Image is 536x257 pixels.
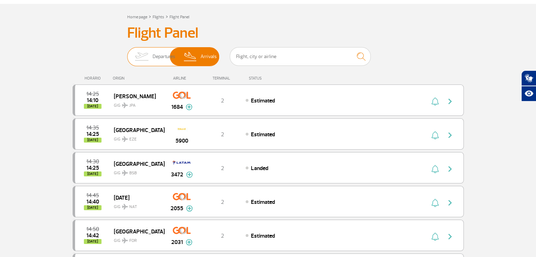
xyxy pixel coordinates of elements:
[127,14,147,20] a: Home page
[87,98,98,103] span: 2025-09-30 14:10:00
[431,131,439,139] img: sino-painel-voo.svg
[521,70,536,101] div: Plugin de acessibilidade da Hand Talk.
[84,104,101,109] span: [DATE]
[86,125,99,130] span: 2025-09-30 14:35:00
[164,76,199,81] div: AIRLINE
[245,76,303,81] div: STATUS
[114,92,159,101] span: [PERSON_NAME]
[431,232,439,241] img: sino-painel-voo.svg
[129,102,136,109] span: JPA
[86,159,99,164] span: 2025-09-30 14:30:00
[129,170,137,176] span: BSB
[170,14,189,20] a: Flight Panel
[114,227,159,236] span: [GEOGRAPHIC_DATA]
[127,24,409,42] h3: Flight Panel
[186,171,193,178] img: mais-info-painel-voo.svg
[199,76,245,81] div: TERMINAL
[122,238,128,243] img: destiny_airplane.svg
[521,86,536,101] button: Abrir recursos assistivos.
[122,204,128,209] img: destiny_airplane.svg
[122,136,128,142] img: destiny_airplane.svg
[114,200,159,210] span: GIG
[431,165,439,173] img: sino-painel-voo.svg
[114,125,159,134] span: [GEOGRAPHIC_DATA]
[521,70,536,86] button: Abrir tradutor de língua de sinais.
[230,47,371,66] input: Flight, city or airline
[86,233,99,238] span: 2025-09-30 14:42:00
[171,204,183,213] span: 2055
[446,165,454,173] img: seta-direita-painel-voo.svg
[114,132,159,143] span: GIG
[130,48,153,66] img: slider-embarque
[86,165,99,170] span: 2025-09-30 14:25:00
[446,232,454,241] img: seta-direita-painel-voo.svg
[166,12,168,20] a: >
[153,14,164,20] a: Flights
[149,12,151,20] a: >
[186,239,192,245] img: mais-info-painel-voo.svg
[114,166,159,176] span: GIG
[114,193,159,202] span: [DATE]
[86,92,99,96] span: 2025-09-30 14:25:00
[84,205,101,210] span: [DATE]
[221,131,224,138] span: 2
[171,238,183,246] span: 2031
[129,204,137,210] span: NAT
[251,165,268,172] span: Landed
[86,193,99,198] span: 2025-09-30 14:45:00
[446,199,454,207] img: seta-direita-painel-voo.svg
[251,232,275,239] span: Estimated
[171,170,183,179] span: 3472
[84,171,101,176] span: [DATE]
[86,132,99,137] span: 2025-09-30 14:25:00
[86,199,99,204] span: 2025-09-30 14:40:00
[75,76,113,81] div: HORÁRIO
[113,76,164,81] div: ORIGIN
[171,103,183,111] span: 1684
[446,131,454,139] img: seta-direita-painel-voo.svg
[221,199,224,206] span: 2
[129,136,137,143] span: EZE
[129,238,137,244] span: FOR
[251,97,275,104] span: Estimated
[175,137,188,145] span: 5900
[122,170,128,176] img: destiny_airplane.svg
[201,48,217,66] span: Arrivals
[114,99,159,109] span: GIG
[221,165,224,172] span: 2
[180,48,201,66] img: slider-desembarque
[114,159,159,168] span: [GEOGRAPHIC_DATA]
[114,234,159,244] span: GIG
[431,199,439,207] img: sino-painel-voo.svg
[446,97,454,106] img: seta-direita-painel-voo.svg
[431,97,439,106] img: sino-painel-voo.svg
[84,239,101,244] span: [DATE]
[221,232,224,239] span: 2
[251,199,275,206] span: Estimated
[122,102,128,108] img: destiny_airplane.svg
[153,48,175,66] span: Departures
[186,104,192,110] img: mais-info-painel-voo.svg
[186,205,193,212] img: mais-info-painel-voo.svg
[221,97,224,104] span: 2
[86,227,99,232] span: 2025-09-30 14:50:00
[251,131,275,138] span: Estimated
[84,138,101,143] span: [DATE]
